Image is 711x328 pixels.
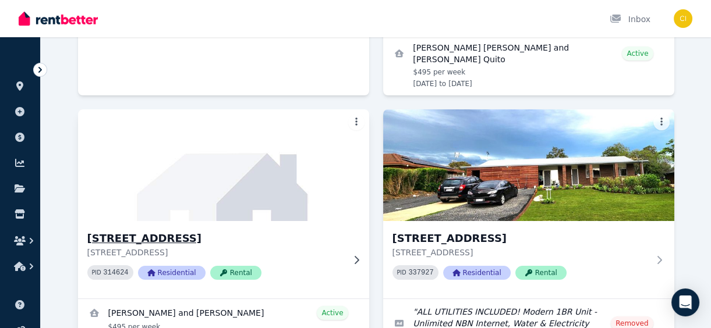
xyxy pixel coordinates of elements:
[103,269,128,277] code: 314624
[138,266,206,280] span: Residential
[515,266,567,280] span: Rental
[397,269,406,276] small: PID
[674,9,692,28] img: Christopher Isaac
[383,109,674,298] a: 55A Hunter Street, Gatton[STREET_ADDRESS][STREET_ADDRESS]PID 337927ResidentialRental
[383,35,674,95] a: View details for Jordan Robert Lyne and Sheridan Katherine Quito
[392,247,649,258] p: [STREET_ADDRESS]
[610,13,650,25] div: Inbox
[443,266,511,280] span: Residential
[348,114,365,130] button: More options
[653,114,670,130] button: More options
[92,269,101,276] small: PID
[408,269,433,277] code: 337927
[87,230,344,247] h3: [STREET_ADDRESS]
[78,109,369,298] a: 55 Hunter Street, Gatton[STREET_ADDRESS][STREET_ADDRESS]PID 314624ResidentialRental
[70,106,376,224] img: 55 Hunter Street, Gatton
[19,10,98,27] img: RentBetter
[392,230,649,247] h3: [STREET_ADDRESS]
[383,109,674,221] img: 55A Hunter Street, Gatton
[210,266,261,280] span: Rental
[671,288,699,316] div: Open Intercom Messenger
[87,247,344,258] p: [STREET_ADDRESS]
